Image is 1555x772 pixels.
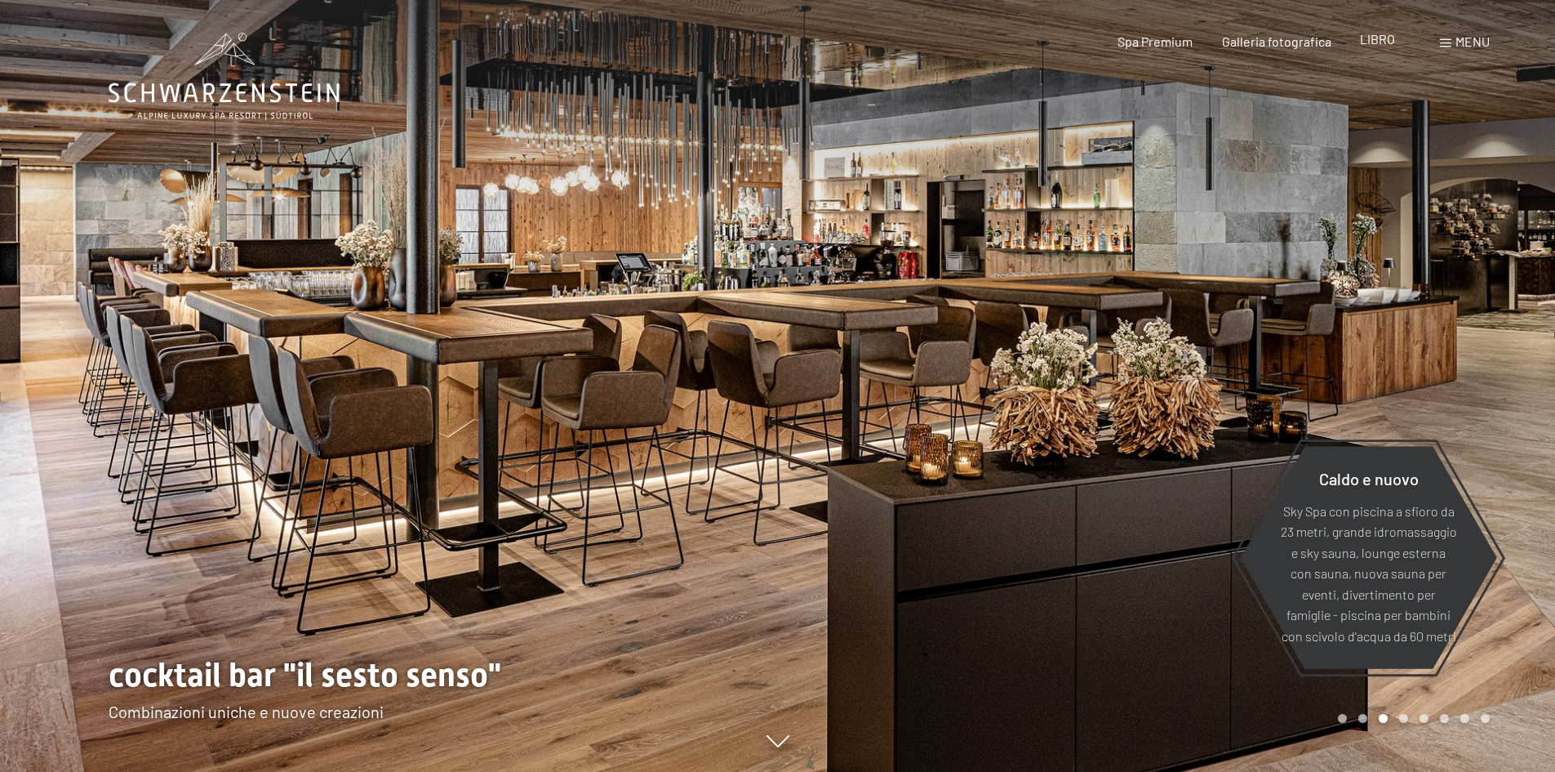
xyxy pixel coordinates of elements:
[1222,33,1331,49] a: Galleria fotografica
[1338,714,1347,723] div: Carousel Page 1
[1455,33,1490,49] font: menu
[1332,714,1490,723] div: Paginazione carosello
[1399,714,1408,723] div: Pagina 4 del carosello
[1419,714,1428,723] div: Pagina 5 della giostra
[1358,714,1367,723] div: Carousel Page 2
[1319,468,1419,488] font: Caldo e nuovo
[1360,31,1395,47] a: LIBRO
[1481,714,1490,723] div: Pagina 8 della giostra
[1460,714,1469,723] div: Carosello Pagina 7
[1117,33,1193,49] a: Spa Premium
[1281,502,1457,644] font: Sky Spa con piscina a sfioro da 23 metri, grande idromassaggio e sky sauna, lounge esterna con sa...
[1379,714,1388,723] div: Carousel Page 3 (Current Slide)
[1440,714,1449,723] div: Pagina 6 della giostra
[1239,445,1498,670] a: Caldo e nuovo Sky Spa con piscina a sfioro da 23 metri, grande idromassaggio e sky sauna, lounge ...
